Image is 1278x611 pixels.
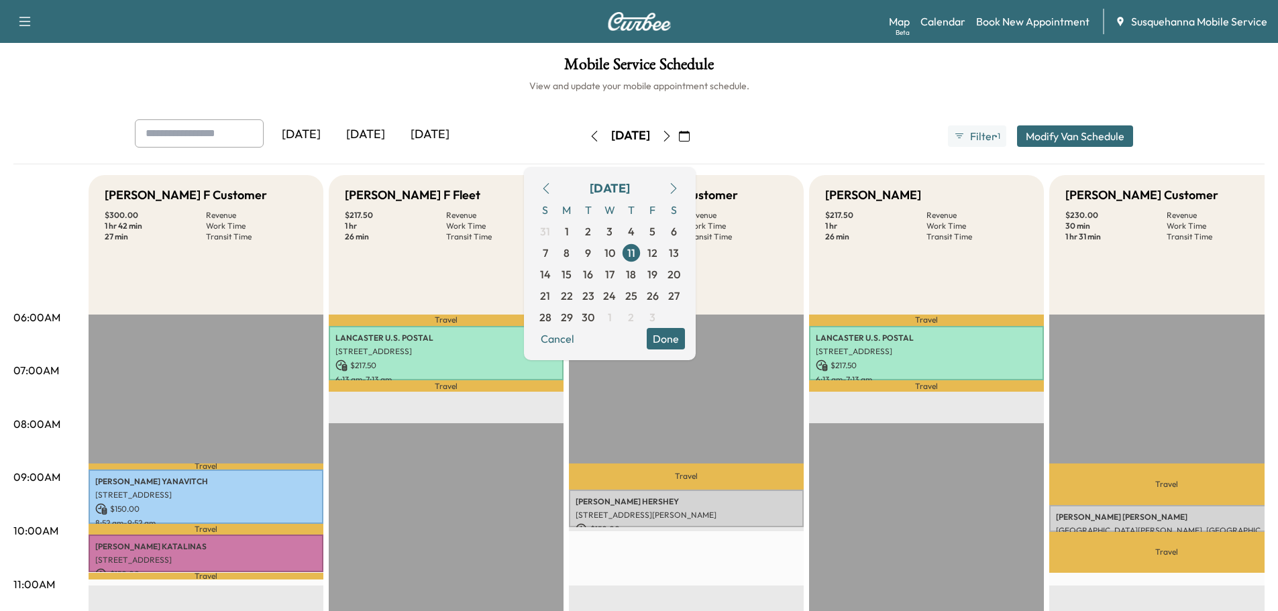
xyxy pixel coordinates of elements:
p: Revenue [1167,210,1268,221]
div: [DATE] [611,127,650,144]
span: 31 [540,223,550,239]
p: Transit Time [446,231,547,242]
span: 9 [585,245,591,261]
p: 26 min [345,231,446,242]
span: 1 [565,223,569,239]
span: 11 [627,245,635,261]
img: Curbee Logo [607,12,672,31]
p: 1 hr [345,221,446,231]
span: W [599,199,621,221]
span: 29 [561,309,573,325]
p: 06:00AM [13,309,60,325]
span: 26 [647,288,659,304]
p: Revenue [686,210,788,221]
p: Transit Time [926,231,1028,242]
p: [STREET_ADDRESS] [335,346,557,357]
p: Revenue [446,210,547,221]
p: 11:00AM [13,576,55,592]
span: 24 [603,288,616,304]
span: 2 [628,309,634,325]
span: 18 [626,266,636,282]
p: Work Time [926,221,1028,231]
p: LANCASTER U.S. POSTAL [335,333,557,343]
p: 10:00AM [13,522,58,539]
p: Travel [809,380,1044,392]
p: Transit Time [1167,231,1268,242]
span: 12 [647,245,657,261]
p: $ 150.00 [95,568,317,580]
span: Filter [970,128,994,144]
span: M [556,199,578,221]
span: 2 [585,223,591,239]
span: 3 [649,309,655,325]
p: [STREET_ADDRESS] [95,555,317,565]
span: 21 [540,288,550,304]
p: 27 min [105,231,206,242]
span: Susquehanna Mobile Service [1131,13,1267,30]
span: 30 [582,309,594,325]
p: $ 150.00 [576,523,797,535]
span: T [621,199,642,221]
p: 1 hr 42 min [105,221,206,231]
p: Travel [569,463,804,490]
span: 27 [668,288,680,304]
p: $ 150.00 [95,503,317,515]
p: Travel [89,524,323,535]
p: $ 217.50 [825,210,926,221]
p: Travel [89,573,323,580]
p: LANCASTER U.S. POSTAL [816,333,1037,343]
p: Work Time [686,221,788,231]
span: 22 [561,288,573,304]
h5: [PERSON_NAME] Customer [1065,186,1218,205]
button: Filter●1 [948,125,1006,147]
span: 1 [608,309,612,325]
button: Modify Van Schedule [1017,125,1133,147]
span: S [663,199,685,221]
p: 30 min [1065,221,1167,231]
p: 1 hr [825,221,926,231]
p: [GEOGRAPHIC_DATA][PERSON_NAME], [GEOGRAPHIC_DATA], [GEOGRAPHIC_DATA], [GEOGRAPHIC_DATA] [1056,525,1277,536]
h5: [PERSON_NAME] [825,186,921,205]
p: Transit Time [686,231,788,242]
div: Beta [896,27,910,38]
span: F [642,199,663,221]
p: Revenue [926,210,1028,221]
p: Work Time [206,221,307,231]
p: $ 230.00 [1065,210,1167,221]
span: 20 [668,266,680,282]
p: $ 300.00 [105,210,206,221]
span: 28 [539,309,551,325]
p: [PERSON_NAME] YANAVITCH [95,476,317,487]
p: [STREET_ADDRESS] [95,490,317,500]
p: Travel [89,463,323,469]
p: 09:00AM [13,469,60,485]
p: 6:13 am - 7:13 am [816,374,1037,385]
span: 1 [998,131,1000,142]
span: 17 [605,266,615,282]
p: [STREET_ADDRESS][PERSON_NAME] [576,510,797,520]
a: MapBeta [889,13,910,30]
span: 13 [669,245,679,261]
div: [DATE] [590,179,630,198]
span: 8 [564,245,570,261]
span: ● [994,133,997,140]
span: 5 [649,223,655,239]
span: 19 [647,266,657,282]
h1: Mobile Service Schedule [13,56,1265,79]
span: T [578,199,599,221]
a: Book New Appointment [976,13,1089,30]
span: S [535,199,556,221]
p: Transit Time [206,231,307,242]
p: [PERSON_NAME] KATALINAS [95,541,317,552]
p: 8:52 am - 9:52 am [95,518,317,529]
div: [DATE] [398,119,462,150]
p: $ 217.50 [335,359,557,372]
div: [DATE] [269,119,333,150]
a: Calendar [920,13,965,30]
p: Work Time [1167,221,1268,231]
p: $ 217.50 [816,359,1037,372]
p: 26 min [825,231,926,242]
p: 6:13 am - 7:13 am [335,374,557,385]
p: Travel [329,380,564,392]
p: Travel [809,315,1044,326]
